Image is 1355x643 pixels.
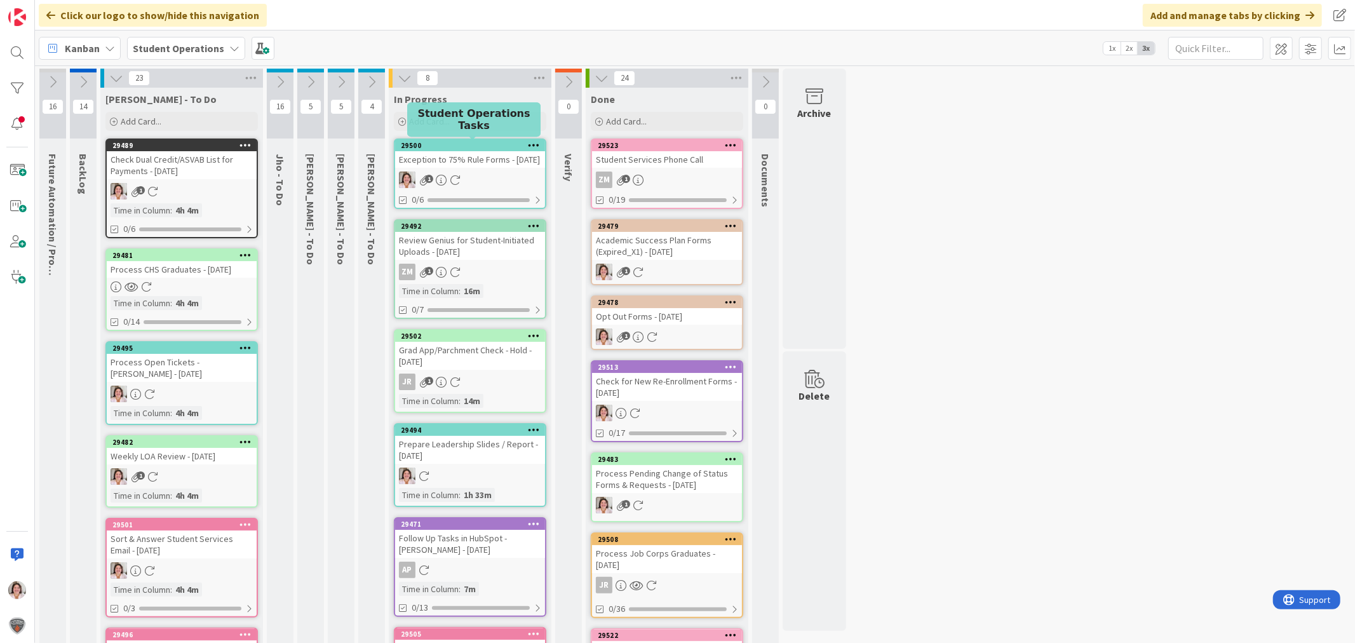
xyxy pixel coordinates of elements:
[592,297,742,325] div: 29478Opt Out Forms - [DATE]
[395,140,545,151] div: 29500
[592,140,742,168] div: 29523Student Services Phone Call
[395,172,545,188] div: EW
[596,172,612,188] div: ZM
[592,264,742,280] div: EW
[137,186,145,194] span: 1
[399,562,415,578] div: AP
[107,140,257,179] div: 29489Check Dual Credit/ASVAB List for Payments - [DATE]
[592,373,742,401] div: Check for New Re-Enrollment Forms - [DATE]
[27,2,58,17] span: Support
[412,303,424,316] span: 0/7
[592,297,742,308] div: 29478
[170,489,172,503] span: :
[401,141,545,150] div: 29500
[111,468,127,485] img: EW
[401,332,545,341] div: 29502
[598,222,742,231] div: 29479
[121,116,161,127] span: Add Card...
[112,630,257,639] div: 29496
[170,406,172,420] span: :
[598,298,742,307] div: 29478
[461,394,483,408] div: 14m
[399,264,415,280] div: ZM
[592,534,742,545] div: 29508
[461,582,479,596] div: 7m
[304,154,317,265] span: Zaida - To Do
[365,154,378,265] span: Amanda - To Do
[1138,42,1155,55] span: 3x
[558,99,579,114] span: 0
[107,629,257,640] div: 29496
[111,296,170,310] div: Time in Column
[401,426,545,435] div: 29494
[592,308,742,325] div: Opt Out Forms - [DATE]
[609,426,625,440] span: 0/17
[170,203,172,217] span: :
[592,497,742,513] div: EW
[172,203,202,217] div: 4h 4m
[8,617,26,635] img: avatar
[107,342,257,382] div: 29495Process Open Tickets - [PERSON_NAME] - [DATE]
[107,531,257,558] div: Sort & Answer Student Services Email - [DATE]
[596,328,612,345] img: EW
[596,264,612,280] img: EW
[395,518,545,530] div: 29471
[300,99,321,114] span: 5
[335,154,347,265] span: Eric - To Do
[592,454,742,465] div: 29483
[395,562,545,578] div: AP
[274,154,287,206] span: Jho - To Do
[8,581,26,599] img: EW
[1103,42,1121,55] span: 1x
[598,455,742,464] div: 29483
[107,250,257,261] div: 29481
[399,582,459,596] div: Time in Column
[417,71,438,86] span: 8
[399,172,415,188] img: EW
[107,448,257,464] div: Weekly LOA Review - [DATE]
[1143,4,1322,27] div: Add and manage tabs by clicking
[105,93,217,105] span: Emilie - To Do
[395,342,545,370] div: Grad App/Parchment Check - Hold - [DATE]
[412,107,536,132] h5: Student Operations Tasks
[798,105,832,121] div: Archive
[592,545,742,573] div: Process Job Corps Graduates - [DATE]
[112,141,257,150] div: 29489
[614,71,635,86] span: 24
[394,93,447,105] span: In Progress
[399,394,459,408] div: Time in Column
[123,602,135,615] span: 0/3
[596,577,612,593] div: JR
[412,193,424,206] span: 0/6
[598,631,742,640] div: 29522
[395,468,545,484] div: EW
[107,342,257,354] div: 29495
[107,354,257,382] div: Process Open Tickets - [PERSON_NAME] - [DATE]
[395,424,545,464] div: 29494Prepare Leadership Slides / Report - [DATE]
[598,141,742,150] div: 29523
[112,344,257,353] div: 29495
[395,220,545,232] div: 29492
[107,562,257,579] div: EW
[395,220,545,260] div: 29492Review Genius for Student-Initiated Uploads - [DATE]
[111,489,170,503] div: Time in Column
[412,601,428,614] span: 0/13
[172,583,202,597] div: 4h 4m
[425,175,433,183] span: 1
[42,99,64,114] span: 16
[107,140,257,151] div: 29489
[592,454,742,493] div: 29483Process Pending Change of Status Forms & Requests - [DATE]
[111,562,127,579] img: EW
[592,577,742,593] div: JR
[399,488,459,502] div: Time in Column
[596,405,612,421] img: EW
[401,630,545,639] div: 29505
[1121,42,1138,55] span: 2x
[459,488,461,502] span: :
[562,154,575,181] span: Verify
[65,41,100,56] span: Kanban
[330,99,352,114] span: 5
[592,405,742,421] div: EW
[399,374,415,390] div: JR
[111,386,127,402] img: EW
